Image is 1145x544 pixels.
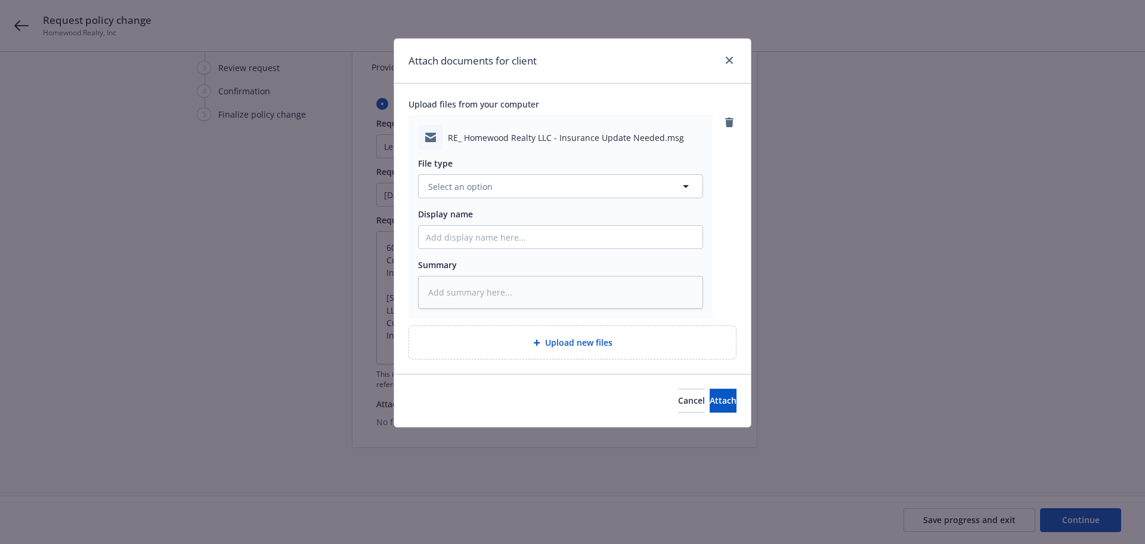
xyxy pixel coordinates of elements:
[418,208,473,220] span: Display name
[428,180,493,193] span: Select an option
[545,336,612,349] span: Upload new files
[418,158,453,169] span: File type
[409,53,537,69] h1: Attach documents for client
[710,395,736,406] span: Attach
[722,115,736,130] a: remove
[409,98,736,110] span: Upload files from your computer
[418,174,703,198] button: Select an option
[722,53,736,67] a: close
[678,389,705,413] button: Cancel
[409,325,736,359] div: Upload new files
[710,389,736,413] button: Attach
[678,395,705,406] span: Cancel
[448,131,684,144] span: RE_ Homewood Realty LLC - Insurance Update Needed.msg
[418,259,457,271] span: Summary
[419,226,703,248] input: Add display name here...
